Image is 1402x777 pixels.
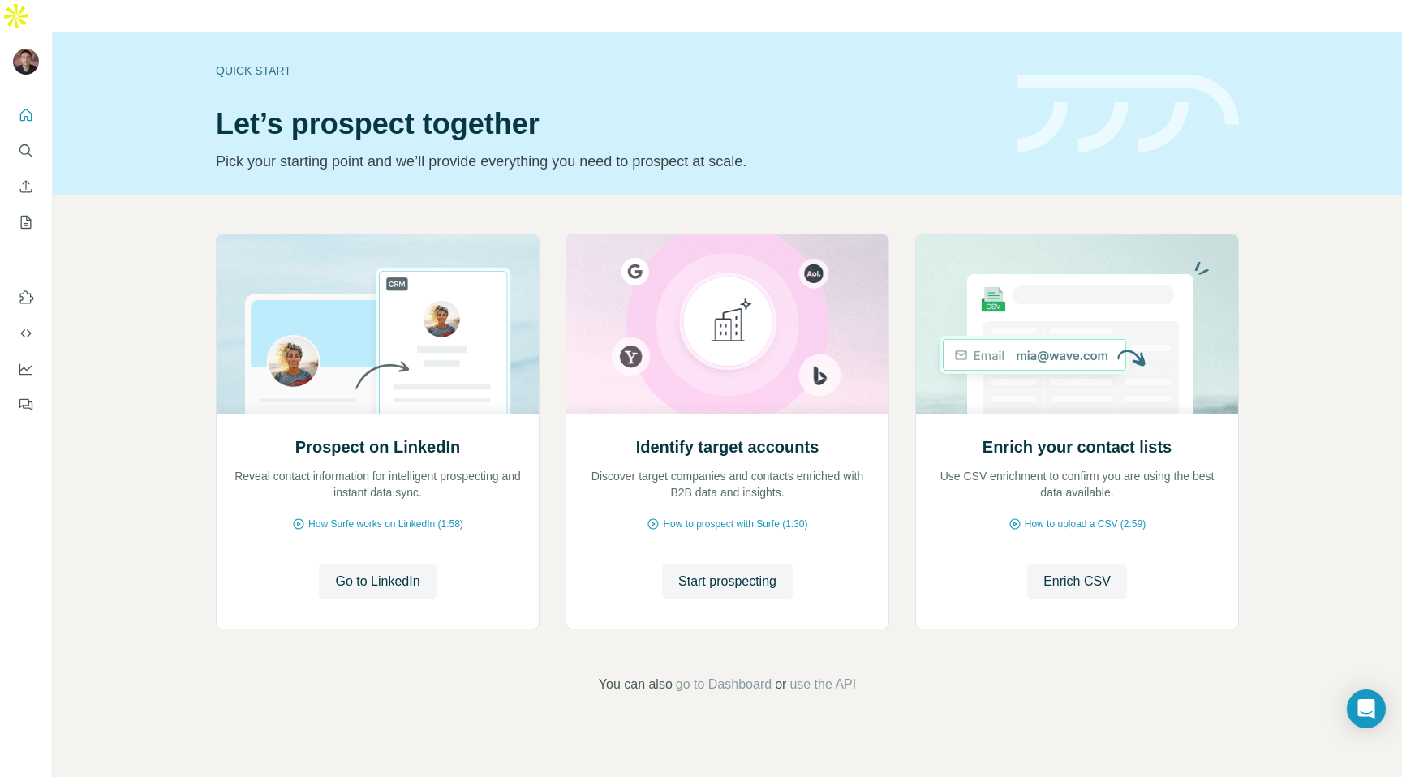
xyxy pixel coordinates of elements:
button: Go to LinkedIn [319,564,436,599]
button: go to Dashboard [676,675,772,694]
button: Quick start [13,101,39,130]
div: Open Intercom Messenger [1347,689,1386,728]
div: Quick start [216,62,998,79]
p: Discover target companies and contacts enriched with B2B data and insights. [583,468,872,500]
p: Use CSV enrichment to confirm you are using the best data available. [932,468,1222,500]
img: banner [1017,75,1239,153]
span: Start prospecting [678,572,776,591]
button: Start prospecting [662,564,793,599]
button: Dashboard [13,354,39,384]
span: How to upload a CSV (2:59) [1025,517,1146,531]
button: Search [13,136,39,165]
img: Prospect on LinkedIn [216,234,540,414]
span: or [775,675,786,694]
img: Enrich your contact lists [915,234,1239,414]
button: Enrich CSV [13,172,39,201]
span: You can also [599,675,673,694]
img: Identify target accounts [566,234,889,414]
img: Avatar [13,49,39,75]
button: Use Surfe API [13,319,39,348]
h2: Enrich your contact lists [983,436,1172,458]
p: Pick your starting point and we’ll provide everything you need to prospect at scale. [216,150,998,173]
span: Go to LinkedIn [335,572,419,591]
span: How to prospect with Surfe (1:30) [663,517,807,531]
h1: Let’s prospect together [216,108,998,140]
span: How Surfe works on LinkedIn (1:58) [308,517,463,531]
h2: Prospect on LinkedIn [295,436,460,458]
span: Enrich CSV [1043,572,1111,591]
button: Enrich CSV [1027,564,1127,599]
button: My lists [13,208,39,237]
button: use the API [789,675,856,694]
p: Reveal contact information for intelligent prospecting and instant data sync. [233,468,523,500]
h2: Identify target accounts [636,436,819,458]
button: Feedback [13,390,39,419]
button: Use Surfe on LinkedIn [13,283,39,312]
